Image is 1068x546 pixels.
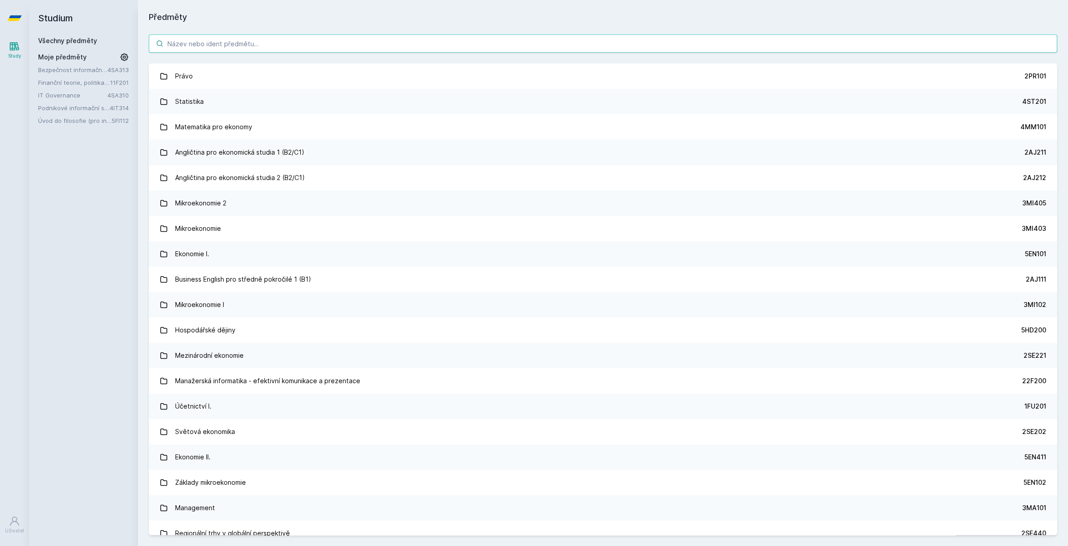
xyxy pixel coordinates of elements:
a: Business English pro středně pokročilé 1 (B1) 2AJ111 [149,267,1057,292]
a: 4IT314 [110,104,129,112]
div: Účetnictví I. [175,397,211,415]
a: Angličtina pro ekonomická studia 1 (B2/C1) 2AJ211 [149,140,1057,165]
a: Mikroekonomie 2 3MI405 [149,190,1057,216]
a: Ekonomie I. 5EN101 [149,241,1057,267]
div: 5EN101 [1025,249,1046,258]
div: 5EN102 [1024,478,1046,487]
div: Management [175,499,215,517]
div: 5HD200 [1021,326,1046,335]
a: Uživatel [2,511,27,539]
div: 3MI403 [1022,224,1046,233]
div: Matematika pro ekonomy [175,118,252,136]
a: Finanční teorie, politika a instituce [38,78,110,87]
a: 5FI112 [112,117,129,124]
div: 1FU201 [1024,402,1046,411]
div: 3MA101 [1022,503,1046,512]
div: Uživatel [5,527,24,534]
a: Úvod do filosofie (pro informatiky) [38,116,112,125]
div: Hospodářské dějiny [175,321,235,339]
div: 3MI405 [1022,199,1046,208]
a: Světová ekonomika 2SE202 [149,419,1057,444]
a: Regionální trhy v globální perspektivě 2SE440 [149,521,1057,546]
a: Angličtina pro ekonomická studia 2 (B2/C1) 2AJ212 [149,165,1057,190]
div: Regionální trhy v globální perspektivě [175,524,290,542]
a: Základy mikroekonomie 5EN102 [149,470,1057,495]
div: Mikroekonomie [175,219,221,238]
a: Mezinárodní ekonomie 2SE221 [149,343,1057,368]
div: 5EN411 [1024,453,1046,462]
div: Angličtina pro ekonomická studia 1 (B2/C1) [175,143,304,161]
div: Mezinárodní ekonomie [175,346,244,365]
div: Ekonomie II. [175,448,211,466]
a: Mikroekonomie 3MI403 [149,216,1057,241]
a: Hospodářské dějiny 5HD200 [149,317,1057,343]
div: Manažerská informatika - efektivní komunikace a prezentace [175,372,360,390]
a: Statistika 4ST201 [149,89,1057,114]
div: Světová ekonomika [175,423,235,441]
a: 11F201 [110,79,129,86]
a: Matematika pro ekonomy 4MM101 [149,114,1057,140]
div: 4ST201 [1022,97,1046,106]
div: Základy mikroekonomie [175,473,246,492]
div: 3MI102 [1024,300,1046,309]
div: Statistika [175,93,204,111]
div: 2SE202 [1022,427,1046,436]
a: Ekonomie II. 5EN411 [149,444,1057,470]
a: IT Governance [38,91,108,100]
div: 2AJ212 [1023,173,1046,182]
a: Management 3MA101 [149,495,1057,521]
div: Angličtina pro ekonomická studia 2 (B2/C1) [175,169,305,187]
div: Mikroekonomie I [175,296,224,314]
a: 4SA310 [108,92,129,99]
div: 22F200 [1022,376,1046,385]
div: 2SE221 [1024,351,1046,360]
a: Manažerská informatika - efektivní komunikace a prezentace 22F200 [149,368,1057,394]
div: Ekonomie I. [175,245,209,263]
div: Business English pro středně pokročilé 1 (B1) [175,270,311,288]
div: 2AJ111 [1026,275,1046,284]
div: Mikroekonomie 2 [175,194,226,212]
a: Mikroekonomie I 3MI102 [149,292,1057,317]
div: 2SE440 [1021,529,1046,538]
div: 4MM101 [1020,122,1046,132]
a: Účetnictví I. 1FU201 [149,394,1057,419]
a: Podnikové informační systémy [38,103,110,112]
div: 2AJ211 [1024,148,1046,157]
